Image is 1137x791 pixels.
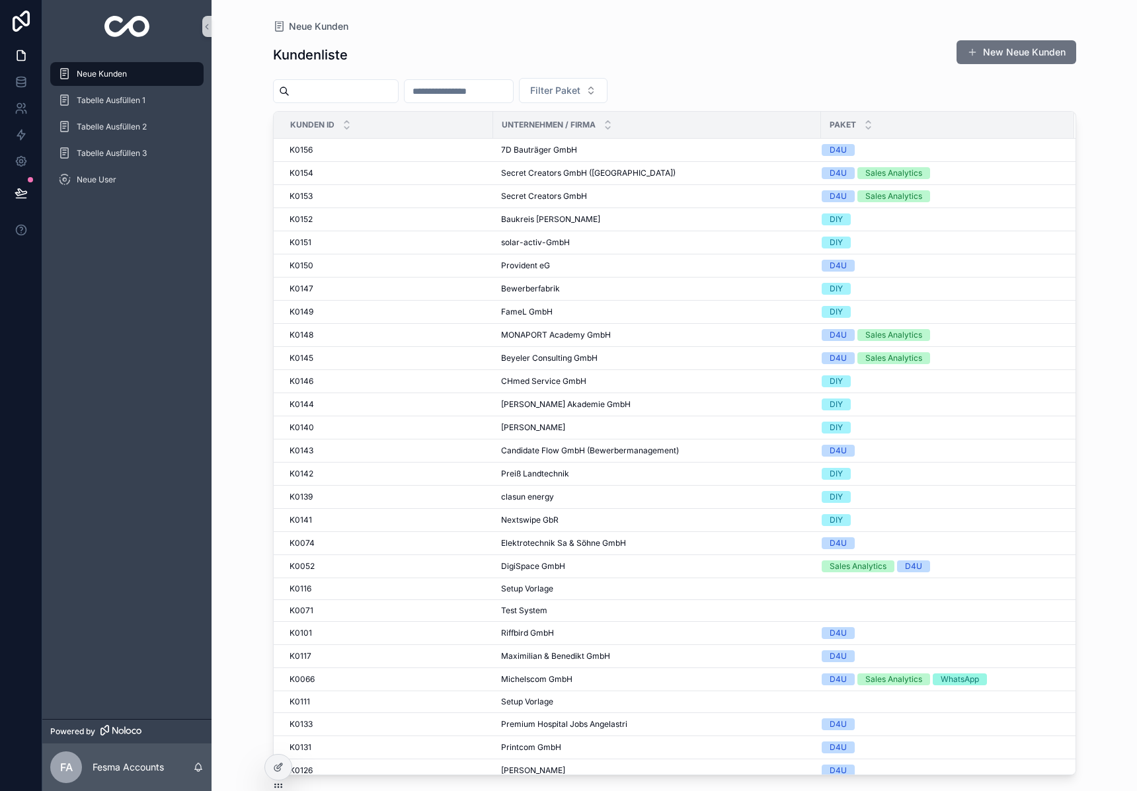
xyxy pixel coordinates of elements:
[290,237,485,248] a: K0151
[822,167,1058,179] a: D4USales Analytics
[830,306,843,318] div: DIY
[822,514,1058,526] a: DIY
[77,95,145,106] span: Tabelle Ausfüllen 1
[822,718,1058,730] a: D4U
[501,605,813,616] a: Test System
[822,537,1058,549] a: D4U
[290,742,311,753] span: K0131
[501,445,679,456] span: Candidate Flow GmbH (Bewerbermanagement)
[273,20,348,33] a: Neue Kunden
[822,422,1058,433] a: DIY
[830,491,843,503] div: DIY
[501,422,813,433] a: [PERSON_NAME]
[290,515,312,525] span: K0141
[830,560,886,572] div: Sales Analytics
[290,719,485,730] a: K0133
[290,651,485,661] a: K0117
[830,352,847,364] div: D4U
[290,445,485,456] a: K0143
[830,718,847,730] div: D4U
[501,561,565,572] span: DigiSpace GmbH
[822,560,1058,572] a: Sales AnalyticsD4U
[830,213,843,225] div: DIY
[501,330,611,340] span: MONAPORT Academy GmbH
[501,515,813,525] a: Nextswipe GbR
[830,260,847,272] div: D4U
[501,399,631,410] span: [PERSON_NAME] Akademie GmbH
[830,765,847,776] div: D4U
[957,40,1076,64] button: New Neue Kunden
[290,674,315,685] span: K0066
[501,145,813,155] a: 7D Bauträger GmbH
[290,605,313,616] span: K0071
[830,445,847,457] div: D4U
[501,538,626,548] span: Elektrotechnik Sa & Söhne GmbH
[501,168,813,178] a: Secret Creators GmbH ([GEOGRAPHIC_DATA])
[290,492,485,502] a: K0139
[290,214,313,225] span: K0152
[822,491,1058,503] a: DIY
[501,765,565,776] span: [PERSON_NAME]
[501,584,553,594] span: Setup Vorlage
[501,376,813,387] a: CHmed Service GmbH
[50,115,204,139] a: Tabelle Ausfüllen 2
[501,584,813,594] a: Setup Vorlage
[830,422,843,433] div: DIY
[822,237,1058,248] a: DIY
[501,168,676,178] span: Secret Creators GmbH ([GEOGRAPHIC_DATA])
[290,145,313,155] span: K0156
[290,538,485,548] a: K0074
[830,673,847,685] div: D4U
[290,492,313,502] span: K0139
[290,307,313,317] span: K0149
[830,237,843,248] div: DIY
[501,605,547,616] span: Test System
[290,145,485,155] a: K0156
[830,468,843,480] div: DIY
[830,514,843,526] div: DIY
[830,190,847,202] div: D4U
[830,650,847,662] div: D4U
[501,191,813,202] a: Secret Creators GmbH
[501,307,553,317] span: FameL GmbH
[501,742,561,753] span: Printcom GmbH
[822,627,1058,639] a: D4U
[60,759,73,775] span: FA
[290,120,334,130] span: Kunden ID
[822,765,1058,776] a: D4U
[290,538,315,548] span: K0074
[822,375,1058,387] a: DIY
[501,237,813,248] a: solar-activ-GmbH
[501,445,813,456] a: Candidate Flow GmbH (Bewerbermanagement)
[290,697,310,707] span: K0111
[501,719,813,730] a: Premium Hospital Jobs Angelastri
[77,69,127,79] span: Neue Kunden
[290,584,311,594] span: K0116
[290,651,311,661] span: K0117
[830,329,847,341] div: D4U
[290,353,313,363] span: K0145
[941,673,979,685] div: WhatsApp
[290,330,313,340] span: K0148
[501,628,813,638] a: Riffbird GmbH
[290,422,314,433] span: K0140
[501,515,559,525] span: Nextswipe GbR
[822,673,1058,685] a: D4USales AnalyticsWhatsApp
[50,168,204,192] a: Neue User
[822,144,1058,156] a: D4U
[290,605,485,616] a: K0071
[830,627,847,639] div: D4U
[77,148,147,159] span: Tabelle Ausfüllen 3
[290,330,485,340] a: K0148
[502,120,596,130] span: Unternehmen / Firma
[501,469,569,479] span: Preiß Landtechnik
[822,283,1058,295] a: DIY
[290,697,485,707] a: K0111
[501,674,813,685] a: Michelscom GmbH
[822,260,1058,272] a: D4U
[830,375,843,387] div: DIY
[865,190,922,202] div: Sales Analytics
[830,398,843,410] div: DIY
[290,445,313,456] span: K0143
[290,260,313,271] span: K0150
